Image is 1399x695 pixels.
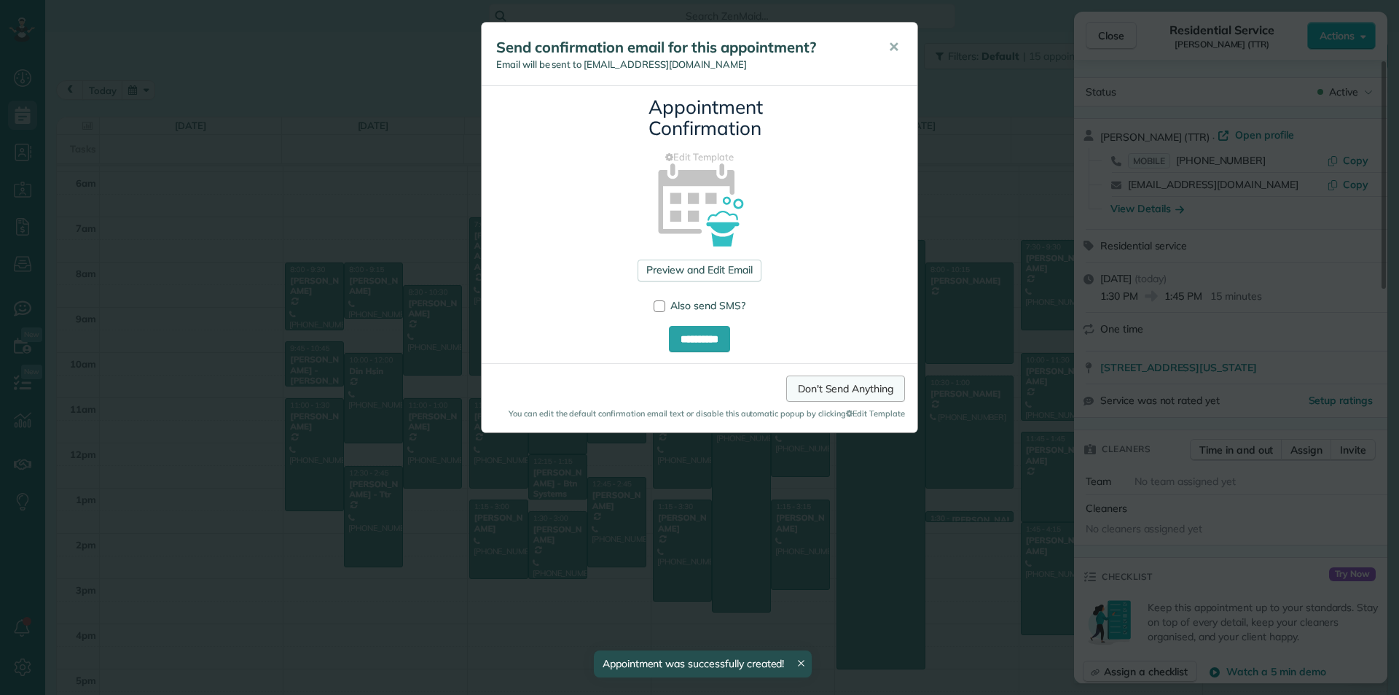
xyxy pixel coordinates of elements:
[638,260,761,282] a: Preview and Edit Email
[493,150,906,164] a: Edit Template
[496,37,868,58] h5: Send confirmation email for this appointment?
[648,97,751,139] h3: Appointment Confirmation
[496,58,747,70] span: Email will be sent to [EMAIL_ADDRESS][DOMAIN_NAME]
[670,299,745,312] span: Also send SMS?
[635,138,765,268] img: appointment_confirmation_icon-141e34405f88b12ade42628e8c248340957700ab75a12ae832a8710e9b578dc5.png
[888,39,899,55] span: ✕
[494,408,905,419] small: You can edit the default confirmation email text or disable this automatic popup by clicking Edit...
[594,651,812,677] div: Appointment was successfully created!
[786,376,905,402] a: Don't Send Anything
